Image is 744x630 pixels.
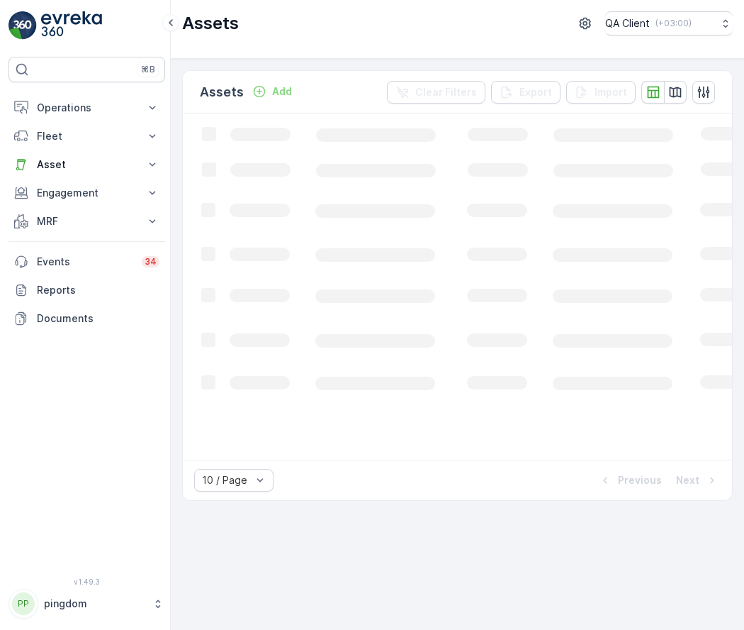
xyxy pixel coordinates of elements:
[597,472,663,489] button: Previous
[676,473,699,487] p: Next
[37,255,133,269] p: Events
[605,11,733,35] button: QA Client(+03:00)
[37,214,137,228] p: MRF
[9,94,165,122] button: Operations
[618,473,662,487] p: Previous
[655,18,692,29] p: ( +03:00 )
[9,276,165,304] a: Reports
[272,84,292,99] p: Add
[9,589,165,619] button: PPpingdom
[9,248,165,276] a: Events34
[37,129,137,143] p: Fleet
[37,157,137,172] p: Asset
[675,472,721,489] button: Next
[491,81,560,104] button: Export
[9,304,165,333] a: Documents
[37,311,159,326] p: Documents
[9,11,37,40] img: logo
[200,82,244,102] p: Assets
[145,256,157,267] p: 34
[247,83,298,100] button: Add
[141,64,155,75] p: ⌘B
[9,150,165,179] button: Asset
[41,11,102,40] img: logo_light-DOdMpM7g.png
[37,186,137,200] p: Engagement
[387,81,485,104] button: Clear Filters
[12,592,35,615] div: PP
[9,207,165,236] button: MRF
[605,16,650,31] p: QA Client
[37,283,159,297] p: Reports
[9,179,165,207] button: Engagement
[182,12,239,35] p: Assets
[415,85,477,99] p: Clear Filters
[9,577,165,586] span: v 1.49.3
[519,85,552,99] p: Export
[594,85,627,99] p: Import
[566,81,636,104] button: Import
[44,597,145,611] p: pingdom
[9,122,165,150] button: Fleet
[37,101,137,115] p: Operations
